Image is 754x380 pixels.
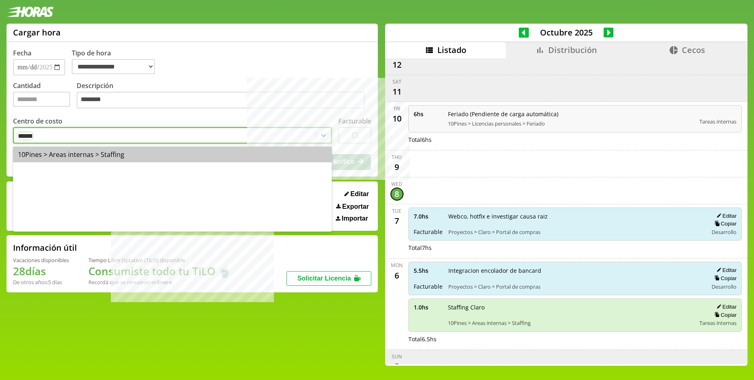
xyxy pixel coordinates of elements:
[13,256,69,264] div: Vacaciones disponibles
[408,244,742,252] div: Total 7 hs
[342,215,368,222] span: Importar
[13,147,332,162] div: 10Pines > Areas internas > Staffing
[414,303,442,311] span: 1.0 hs
[699,118,736,125] span: Tareas internas
[448,283,703,290] span: Proyectos > Claro > Portal de compras
[448,319,694,327] span: 10Pines > Areas internas > Staffing
[414,212,443,220] span: 7.0 hs
[437,44,466,55] span: Listado
[408,335,742,343] div: Total 6.5 hs
[88,278,231,286] div: Recordá que se renuevan en
[448,212,703,220] span: Webco, hotfix e investigar causa raiz
[390,85,403,98] div: 11
[390,188,403,201] div: 8
[448,120,694,127] span: 10Pines > Licencias personales > Feriado
[548,44,597,55] span: Distribución
[414,110,442,118] span: 6 hs
[88,256,231,264] div: Tiempo Libre Optativo (TiLO) disponible
[390,161,403,174] div: 9
[297,275,351,282] span: Solicitar Licencia
[77,92,365,109] textarea: Descripción
[334,203,371,211] button: Exportar
[342,203,369,210] span: Exportar
[351,190,369,198] span: Editar
[13,81,77,111] label: Cantidad
[392,154,402,161] div: Thu
[391,262,403,269] div: Mon
[390,214,403,228] div: 7
[712,275,736,282] button: Copiar
[390,269,403,282] div: 6
[392,78,401,85] div: Sat
[72,49,161,75] label: Tipo de hora
[13,27,61,38] h1: Cargar hora
[287,271,371,286] button: Solicitar Licencia
[448,267,703,274] span: Integracion encolador de bancard
[392,208,401,214] div: Tue
[408,136,742,144] div: Total 6 hs
[13,49,31,57] label: Fecha
[13,242,77,253] h2: Información útil
[414,267,443,274] span: 5.5 hs
[391,181,402,188] div: Wed
[682,44,705,55] span: Cecos
[88,264,231,278] h1: Consumiste todo tu TiLO 🍵
[390,360,403,373] div: 5
[714,303,736,310] button: Editar
[712,220,736,227] button: Copiar
[13,117,62,126] label: Centro de costo
[385,58,747,365] div: scrollable content
[342,190,371,198] button: Editar
[448,303,694,311] span: Staffing Claro
[338,117,371,126] label: Facturable
[448,228,703,236] span: Proyectos > Claro > Portal de compras
[390,58,403,71] div: 12
[714,267,736,274] button: Editar
[72,59,155,74] select: Tipo de hora
[448,110,694,118] span: Feriado (Pendiente de carga automática)
[712,312,736,318] button: Copiar
[414,228,443,236] span: Facturable
[529,27,604,38] span: Octubre 2025
[13,92,70,107] input: Cantidad
[712,283,736,290] span: Desarrollo
[392,353,402,360] div: Sun
[13,264,69,278] h1: 28 días
[390,112,403,125] div: 10
[394,105,400,112] div: Fri
[7,7,54,17] img: logotipo
[699,319,736,327] span: Tareas internas
[712,228,736,236] span: Desarrollo
[13,278,69,286] div: De otros años: 5 días
[414,283,443,290] span: Facturable
[157,278,172,286] b: Enero
[714,212,736,219] button: Editar
[77,81,371,111] label: Descripción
